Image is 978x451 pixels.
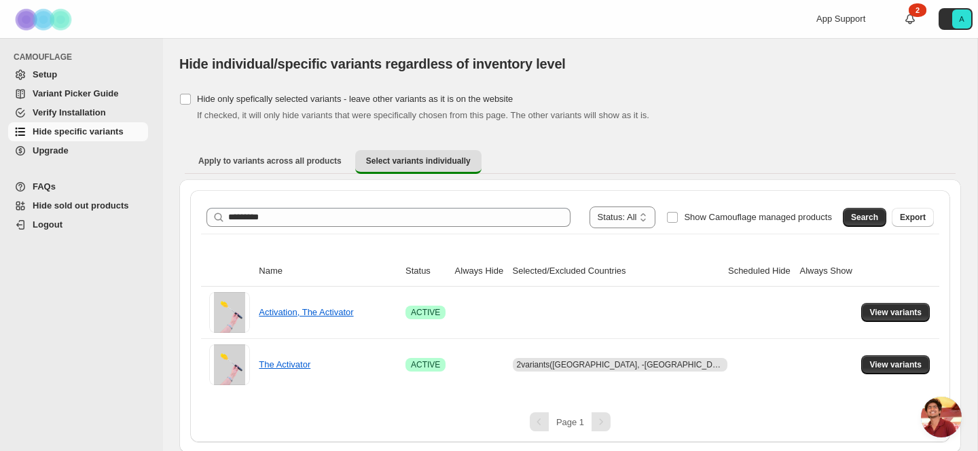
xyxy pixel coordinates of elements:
[411,359,440,370] span: ACTIVE
[684,212,832,222] span: Show Camouflage managed products
[197,110,649,120] span: If checked, it will only hide variants that were specifically chosen from this page. The other va...
[8,65,148,84] a: Setup
[14,52,153,62] span: CAMOUFLAGE
[33,145,69,156] span: Upgrade
[259,359,310,369] a: The Activator
[201,412,939,431] nav: Pagination
[8,84,148,103] a: Variant Picker Guide
[517,360,732,369] span: 2 variants ([GEOGRAPHIC_DATA], -[GEOGRAPHIC_DATA])
[8,141,148,160] a: Upgrade
[952,10,971,29] span: Avatar with initials A
[509,256,724,287] th: Selected/Excluded Countries
[179,56,566,71] span: Hide individual/specific variants regardless of inventory level
[33,69,57,79] span: Setup
[909,3,926,17] div: 2
[355,150,482,174] button: Select variants individually
[921,397,962,437] a: Open chat
[816,14,865,24] span: App Support
[869,307,922,318] span: View variants
[903,12,917,26] a: 2
[11,1,79,38] img: Camouflage
[8,122,148,141] a: Hide specific variants
[556,417,584,427] span: Page 1
[861,303,930,322] button: View variants
[197,94,513,104] span: Hide only spefically selected variants - leave other variants as it is on the website
[33,200,129,211] span: Hide sold out products
[255,256,401,287] th: Name
[861,355,930,374] button: View variants
[411,307,440,318] span: ACTIVE
[843,208,886,227] button: Search
[900,212,926,223] span: Export
[33,107,106,118] span: Verify Installation
[33,126,124,137] span: Hide specific variants
[451,256,509,287] th: Always Hide
[869,359,922,370] span: View variants
[187,150,352,172] button: Apply to variants across all products
[33,181,56,192] span: FAQs
[939,8,973,30] button: Avatar with initials A
[8,103,148,122] a: Verify Installation
[796,256,858,287] th: Always Show
[366,156,471,166] span: Select variants individually
[8,177,148,196] a: FAQs
[33,88,118,98] span: Variant Picker Guide
[259,307,353,317] a: Activation, The Activator
[8,215,148,234] a: Logout
[33,219,62,230] span: Logout
[724,256,796,287] th: Scheduled Hide
[851,212,878,223] span: Search
[401,256,451,287] th: Status
[8,196,148,215] a: Hide sold out products
[198,156,342,166] span: Apply to variants across all products
[892,208,934,227] button: Export
[959,15,964,23] text: A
